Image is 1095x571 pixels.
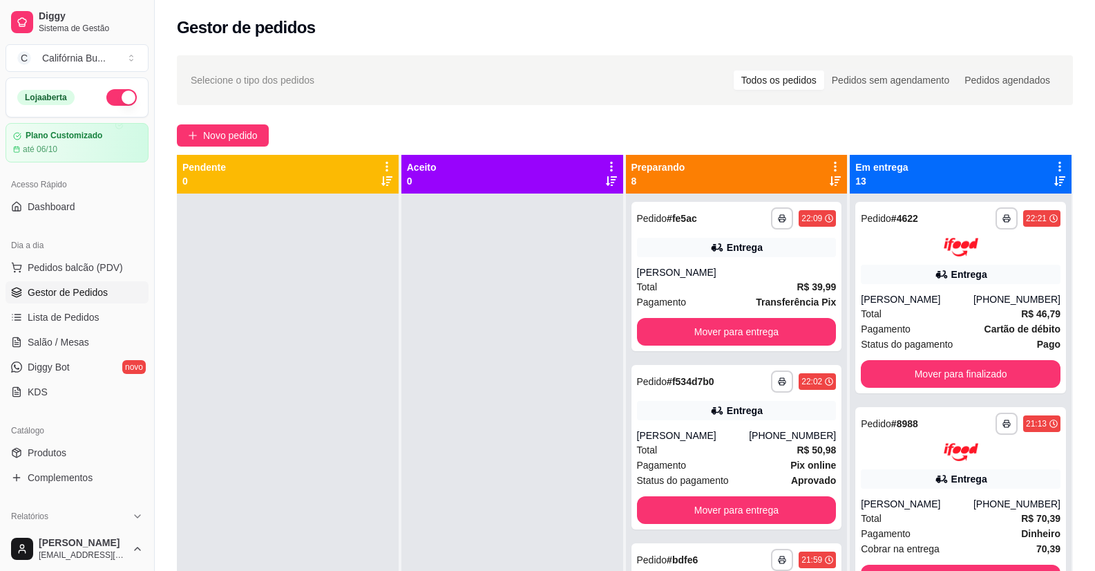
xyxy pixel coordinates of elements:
[6,256,149,279] button: Pedidos balcão (PDV)
[749,429,836,442] div: [PHONE_NUMBER]
[667,554,698,565] strong: # bdfe6
[191,73,314,88] span: Selecione o tipo dos pedidos
[23,144,57,155] article: até 06/10
[28,261,123,274] span: Pedidos balcão (PDV)
[6,442,149,464] a: Produtos
[6,123,149,162] a: Plano Customizadoaté 06/10
[801,554,822,565] div: 21:59
[1037,339,1060,350] strong: Pago
[28,310,99,324] span: Lista de Pedidos
[824,71,957,90] div: Pedidos sem agendamento
[855,160,908,174] p: Em entrega
[188,131,198,140] span: plus
[855,174,908,188] p: 13
[203,128,258,143] span: Novo pedido
[637,429,750,442] div: [PERSON_NAME]
[1021,308,1060,319] strong: R$ 46,79
[28,335,89,349] span: Salão / Mesas
[727,241,763,254] div: Entrega
[637,376,667,387] span: Pedido
[39,537,126,550] span: [PERSON_NAME]
[177,17,316,39] h2: Gestor de pedidos
[861,306,882,321] span: Total
[6,356,149,378] a: Diggy Botnovo
[6,196,149,218] a: Dashboard
[182,160,226,174] p: Pendente
[637,496,837,524] button: Mover para entrega
[973,292,1060,306] div: [PHONE_NUMBER]
[973,497,1060,511] div: [PHONE_NUMBER]
[28,385,48,399] span: KDS
[6,420,149,442] div: Catálogo
[861,497,973,511] div: [PERSON_NAME]
[957,71,1058,90] div: Pedidos agendados
[637,458,687,473] span: Pagamento
[28,360,70,374] span: Diggy Bot
[6,234,149,256] div: Dia a dia
[861,292,973,306] div: [PERSON_NAME]
[28,446,66,460] span: Produtos
[861,418,891,429] span: Pedido
[637,213,667,224] span: Pedido
[28,285,108,299] span: Gestor de Pedidos
[637,318,837,346] button: Mover para entrega
[182,174,226,188] p: 0
[861,526,911,541] span: Pagamento
[28,471,93,485] span: Complementos
[42,51,106,65] div: Califórnia Bu ...
[106,89,137,106] button: Alterar Status
[6,532,149,565] button: [PERSON_NAME][EMAIL_ADDRESS][DOMAIN_NAME]
[6,281,149,303] a: Gestor de Pedidos
[39,10,143,23] span: Diggy
[797,444,836,456] strong: R$ 50,98
[1021,528,1060,539] strong: Dinheiro
[801,213,822,224] div: 22:09
[984,324,1060,335] strong: Cartão de débito
[1021,513,1060,524] strong: R$ 70,39
[6,467,149,489] a: Complementos
[861,360,1060,388] button: Mover para finalizado
[6,6,149,39] a: DiggySistema de Gestão
[667,376,714,387] strong: # f534d7b0
[797,281,836,292] strong: R$ 39,99
[944,238,978,256] img: ifood
[667,213,697,224] strong: # fe5ac
[6,44,149,72] button: Select a team
[39,550,126,561] span: [EMAIL_ADDRESS][DOMAIN_NAME]
[26,131,102,141] article: Plano Customizado
[891,418,918,429] strong: # 8988
[861,321,911,337] span: Pagamento
[1026,418,1047,429] div: 21:13
[756,297,836,308] strong: Transferência Pix
[790,460,836,471] strong: Pix online
[951,268,987,281] div: Entrega
[11,511,48,522] span: Relatórios
[734,71,824,90] div: Todos os pedidos
[1026,213,1047,224] div: 22:21
[39,23,143,34] span: Sistema de Gestão
[861,337,953,352] span: Status do pagamento
[861,541,940,556] span: Cobrar na entrega
[637,294,687,310] span: Pagamento
[891,213,918,224] strong: # 4622
[631,160,685,174] p: Preparando
[637,279,658,294] span: Total
[6,306,149,328] a: Lista de Pedidos
[6,381,149,403] a: KDS
[951,472,987,486] div: Entrega
[407,174,437,188] p: 0
[637,442,658,458] span: Total
[407,160,437,174] p: Aceito
[17,90,75,105] div: Loja aberta
[637,473,729,488] span: Status do pagamento
[631,174,685,188] p: 8
[801,376,822,387] div: 22:02
[6,174,149,196] div: Acesso Rápido
[17,51,31,65] span: C
[791,475,836,486] strong: aprovado
[637,265,837,279] div: [PERSON_NAME]
[28,200,75,214] span: Dashboard
[861,511,882,526] span: Total
[861,213,891,224] span: Pedido
[6,331,149,353] a: Salão / Mesas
